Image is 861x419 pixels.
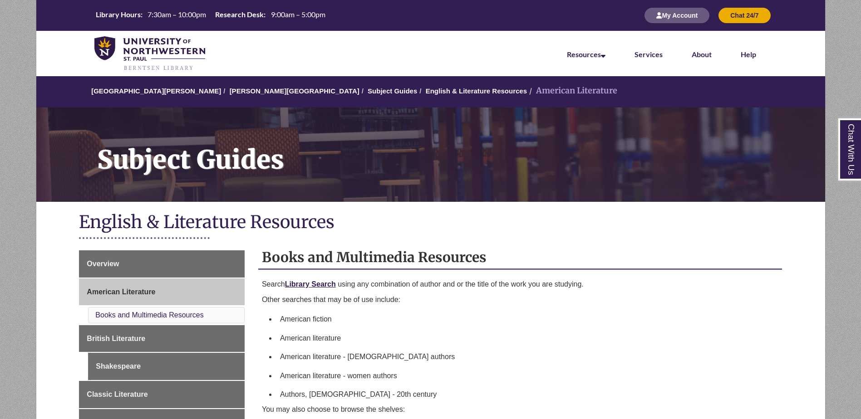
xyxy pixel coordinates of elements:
a: [PERSON_NAME][GEOGRAPHIC_DATA] [230,87,359,95]
span: 7:30am – 10:00pm [148,10,206,19]
span: American Literature [87,288,155,296]
a: Classic Literature [79,381,245,408]
img: UNWSP Library Logo [94,36,206,72]
h1: Subject Guides [87,107,825,190]
h1: English & Literature Resources [79,211,782,235]
button: Chat 24/7 [718,8,770,23]
th: Research Desk: [212,10,267,19]
table: Hours Today [92,10,329,21]
a: [GEOGRAPHIC_DATA][PERSON_NAME] [91,87,221,95]
p: Other searches that may be of use include: [262,294,778,305]
a: British Literature [79,325,245,352]
th: Library Hours: [92,10,144,19]
a: Subject Guides [36,107,825,202]
span: British Literature [87,335,145,342]
a: Subject Guides [368,87,417,95]
h2: Books and Multimedia Resources [258,246,782,270]
span: Classic Literature [87,390,148,398]
a: English & Literature Resources [426,87,527,95]
p: You may also choose to browse the shelves: [262,404,778,415]
a: American Literature [79,278,245,306]
li: Authors, [DEMOGRAPHIC_DATA] - 20th century [276,385,778,404]
li: American literature [276,329,778,348]
li: American literature - women authors [276,366,778,385]
a: Overview [79,250,245,278]
a: Resources [567,50,605,58]
a: Services [635,50,663,58]
p: Search using any combination of author and or the title of the work you are studying. [262,279,778,290]
a: Shakespeare [88,353,245,380]
span: Overview [87,260,119,268]
a: Help [741,50,756,58]
a: My Account [645,11,709,19]
a: Library Search [285,280,336,288]
a: Chat 24/7 [718,11,770,19]
a: About [692,50,712,58]
span: 9:00am – 5:00pm [271,10,325,19]
button: My Account [645,8,709,23]
li: American fiction [276,310,778,329]
a: Hours Today [92,10,329,22]
li: American literature - [DEMOGRAPHIC_DATA] authors [276,347,778,366]
a: Books and Multimedia Resources [95,311,203,319]
li: American Literature [527,84,617,97]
